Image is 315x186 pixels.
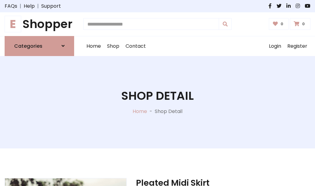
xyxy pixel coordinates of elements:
[266,36,284,56] a: Login
[17,2,24,10] span: |
[284,36,310,56] a: Register
[35,2,41,10] span: |
[104,36,122,56] a: Shop
[5,36,74,56] a: Categories
[122,36,149,56] a: Contact
[269,18,289,30] a: 0
[121,89,194,103] h1: Shop Detail
[301,21,306,27] span: 0
[5,17,74,31] h1: Shopper
[133,108,147,115] a: Home
[279,21,285,27] span: 0
[14,43,42,49] h6: Categories
[24,2,35,10] a: Help
[41,2,61,10] a: Support
[155,108,182,115] p: Shop Detail
[83,36,104,56] a: Home
[147,108,155,115] p: -
[290,18,310,30] a: 0
[5,16,21,32] span: E
[5,2,17,10] a: FAQs
[5,17,74,31] a: EShopper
